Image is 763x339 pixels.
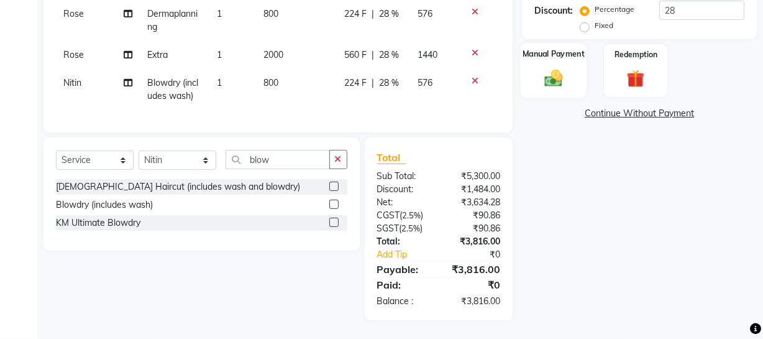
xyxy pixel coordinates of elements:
[344,7,367,21] span: 224 F
[439,196,509,209] div: ₹3,634.28
[63,77,81,88] span: Nitin
[418,8,432,19] span: 576
[217,8,222,19] span: 1
[418,77,432,88] span: 576
[368,277,439,292] div: Paid:
[377,210,400,221] span: CGST
[147,8,198,32] span: Dermaplanning
[439,262,509,277] div: ₹3,816.00
[402,223,421,233] span: 2.5%
[439,277,509,292] div: ₹0
[368,183,439,196] div: Discount:
[263,77,278,88] span: 800
[217,49,222,60] span: 1
[368,170,439,183] div: Sub Total:
[379,7,399,21] span: 28 %
[368,248,450,261] a: Add Tip
[539,67,569,88] img: _cash.svg
[56,180,300,193] div: [DEMOGRAPHIC_DATA] Haircut (includes wash and blowdry)
[344,49,367,62] span: 560 F
[621,68,650,90] img: _gift.svg
[377,151,406,164] span: Total
[368,262,439,277] div: Payable:
[368,295,439,308] div: Balance :
[372,77,374,90] span: |
[147,77,198,101] span: Blowdry (includes wash)
[368,196,439,209] div: Net:
[372,49,374,62] span: |
[403,210,421,220] span: 2.5%
[595,20,613,31] label: Fixed
[344,77,367,90] span: 224 F
[372,7,374,21] span: |
[524,107,754,120] a: Continue Without Payment
[263,49,283,60] span: 2000
[534,4,573,17] div: Discount:
[450,248,509,261] div: ₹0
[379,49,399,62] span: 28 %
[418,49,437,60] span: 1440
[615,49,657,60] label: Redemption
[226,150,330,169] input: Search or Scan
[439,183,509,196] div: ₹1,484.00
[368,209,439,222] div: ( )
[523,48,585,60] label: Manual Payment
[439,222,509,235] div: ₹90.86
[56,198,153,211] div: Blowdry (includes wash)
[63,8,84,19] span: Rose
[147,49,168,60] span: Extra
[439,170,509,183] div: ₹5,300.00
[379,77,399,90] span: 28 %
[368,222,439,235] div: ( )
[263,8,278,19] span: 800
[63,49,84,60] span: Rose
[56,216,140,230] div: KM Ultimate Blowdry
[439,235,509,248] div: ₹3,816.00
[217,77,222,88] span: 1
[377,223,400,234] span: SGST
[595,4,634,15] label: Percentage
[368,235,439,248] div: Total:
[439,295,509,308] div: ₹3,816.00
[439,209,509,222] div: ₹90.86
